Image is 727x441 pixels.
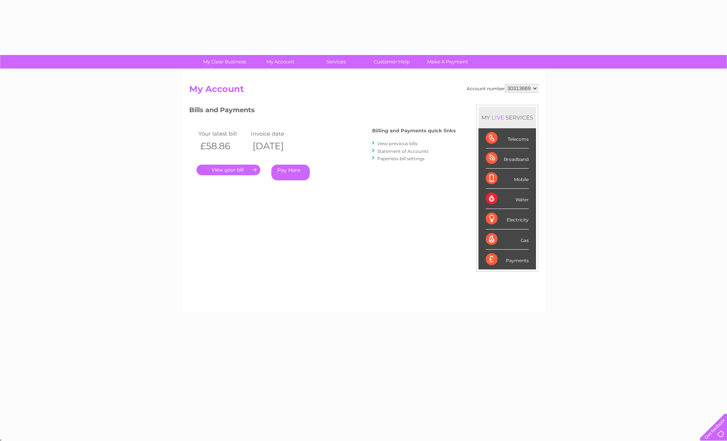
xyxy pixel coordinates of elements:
div: Mobile [486,169,529,189]
div: Account number [467,84,538,93]
a: Customer Help [361,55,422,69]
div: Electricity [486,209,529,229]
a: My Account [250,55,311,69]
h4: Billing and Payments quick links [372,128,456,133]
a: My Clear Business [194,55,255,69]
h2: My Account [189,84,538,98]
div: Gas [486,229,529,250]
a: View previous bills [377,141,418,146]
a: Paperless bill settings [377,156,425,161]
a: . [197,165,260,175]
a: Pay Here [271,165,310,180]
td: Your latest bill [197,129,249,139]
a: Services [306,55,366,69]
a: Make A Payment [417,55,478,69]
div: Broadband [486,148,529,169]
th: [DATE] [249,139,302,154]
div: Payments [486,250,529,269]
div: Water [486,189,529,209]
div: Telecoms [486,128,529,148]
div: MY SERVICES [478,107,536,128]
td: Invoice date [249,129,302,139]
th: £58.86 [197,139,249,154]
h3: Bills and Payments [189,105,456,118]
div: LIVE [490,114,506,121]
a: Statement of Accounts [377,148,429,154]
